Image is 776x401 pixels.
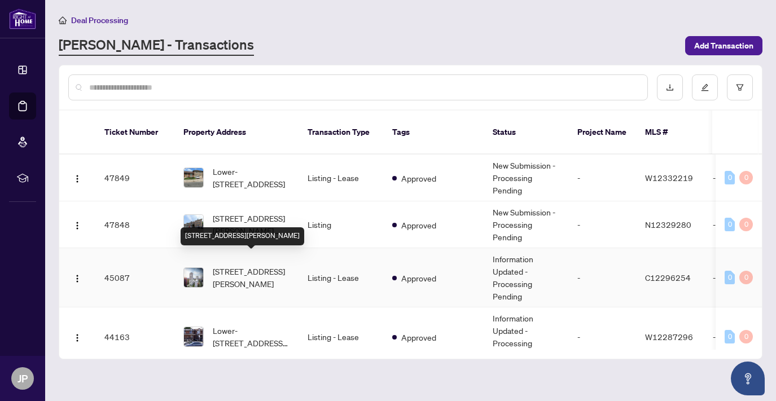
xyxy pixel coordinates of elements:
th: Tags [383,111,484,155]
td: - [568,201,636,248]
td: Listing - Lease [299,155,383,201]
button: Logo [68,328,86,346]
th: Status [484,111,568,155]
th: Project Name [568,111,636,155]
span: download [666,83,674,91]
div: 0 [739,171,753,184]
td: - [568,155,636,201]
span: N12329280 [645,219,691,230]
span: W12332219 [645,173,693,183]
span: Approved [401,331,436,343]
button: Logo [68,169,86,187]
td: - [568,307,636,367]
span: Lower-[STREET_ADDRESS][PERSON_NAME] [213,324,290,349]
img: Logo [73,274,82,283]
td: New Submission - Processing Pending [484,155,568,201]
span: Approved [401,172,436,184]
img: thumbnail-img [184,168,203,187]
div: 0 [739,330,753,343]
td: New Submission - Processing Pending [484,201,568,248]
th: Ticket Number [95,111,174,155]
img: thumbnail-img [184,327,203,346]
span: C12296254 [645,272,691,283]
span: home [59,16,67,24]
span: filter [736,83,744,91]
img: thumbnail-img [184,268,203,287]
td: 44163 [95,307,174,367]
span: Approved [401,219,436,231]
button: Logo [68,215,86,233]
img: Logo [73,333,82,342]
td: - [568,248,636,307]
span: JP [17,371,28,386]
span: W12287296 [645,332,693,342]
span: Approved [401,272,436,284]
span: [STREET_ADDRESS][PERSON_NAME][PERSON_NAME] [213,212,290,237]
td: 47849 [95,155,174,201]
span: edit [701,83,709,91]
div: 0 [739,218,753,231]
span: Deal Processing [71,15,128,25]
button: filter [727,74,753,100]
span: Add Transaction [694,37,753,55]
td: 45087 [95,248,174,307]
td: 47848 [95,201,174,248]
button: edit [692,74,718,100]
button: Open asap [731,362,765,395]
div: 0 [725,171,735,184]
td: Information Updated - Processing Pending [484,248,568,307]
td: Listing - Lease [299,248,383,307]
div: 0 [739,271,753,284]
div: 0 [725,218,735,231]
a: [PERSON_NAME] - Transactions [59,36,254,56]
div: 0 [725,330,735,343]
img: thumbnail-img [184,215,203,234]
th: MLS # [636,111,704,155]
button: download [657,74,683,100]
span: [STREET_ADDRESS][PERSON_NAME] [213,265,290,290]
img: logo [9,8,36,29]
td: Listing - Lease [299,307,383,367]
button: Logo [68,268,86,287]
button: Add Transaction [685,36,762,55]
img: Logo [73,221,82,230]
div: 0 [725,271,735,284]
td: Listing [299,201,383,248]
span: Lower-[STREET_ADDRESS] [213,165,290,190]
th: Property Address [174,111,299,155]
td: Information Updated - Processing Pending [484,307,568,367]
th: Transaction Type [299,111,383,155]
img: Logo [73,174,82,183]
div: [STREET_ADDRESS][PERSON_NAME] [181,227,304,245]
